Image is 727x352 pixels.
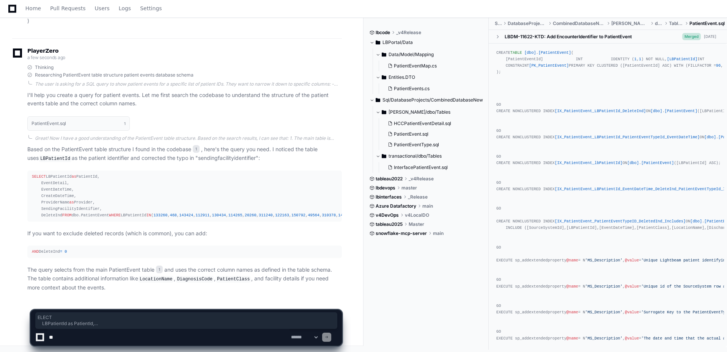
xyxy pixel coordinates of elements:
span: Pull Requests [50,6,85,11]
span: lbdevops [376,185,395,191]
span: [PERSON_NAME] [611,20,649,27]
span: a few seconds ago [27,55,65,60]
span: [PatientEvent] [641,161,674,165]
h1: PatientEvent.sql [31,121,66,126]
code: LBPatientId [39,155,72,162]
span: tableau2025 [376,221,403,227]
span: PatientEvents.cs [394,86,430,92]
code: PatientClass [216,276,251,283]
span: 'MS_Description' [585,284,623,289]
span: 112911 [195,213,209,217]
span: Data/Model/Mapping [389,52,434,58]
svg: Directory [382,108,386,117]
span: [PatientEvent] [665,109,697,113]
span: [dbo] [690,219,702,224]
span: v4LocalDO [405,212,429,218]
div: DeleteInd [32,249,337,255]
span: v4DevOps [376,212,399,218]
div: [DATE] [704,34,716,39]
span: 96 [716,64,721,68]
span: @value [625,284,639,289]
span: 'MS_Description' [585,258,623,263]
span: LBPortal/Data [382,39,413,45]
span: 133260 [153,213,167,217]
span: [IX_PatientEvent_LBPatientId_DeleteInd] [555,109,646,113]
span: 0 [65,249,67,254]
svg: Directory [382,73,386,82]
span: 143424 [179,213,193,217]
span: transactional/dbo/Tables [389,153,442,159]
span: 141567 [338,213,352,217]
button: PatientEventType.sql [385,139,478,150]
span: dbo [655,20,663,27]
span: Logs [119,6,131,11]
span: Sql [495,20,502,27]
span: Sql/DatabaseProjects/CombinedDatabaseNew [382,97,483,103]
span: AND [32,249,39,254]
span: 114265 [228,213,242,217]
span: 122163 [275,213,289,217]
span: as [69,200,74,205]
span: 49564 [308,213,319,217]
svg: Directory [376,95,380,105]
span: _Release [408,194,428,200]
span: SELECT [32,174,46,179]
button: PatientEvents.cs [385,83,478,94]
span: TABLE [510,50,522,55]
span: WHERE [109,213,121,217]
button: PatientEvent.sql1 [27,116,130,131]
span: 1 [124,120,126,127]
svg: Directory [382,152,386,161]
span: Home [25,6,41,11]
span: main [422,203,433,209]
span: PatientEventType.sql [394,142,439,148]
span: [PERSON_NAME]/dbo/Tables [389,109,450,115]
span: 1 [634,57,636,61]
code: LocationName [138,276,174,283]
span: 130434 [212,213,226,217]
span: InterfacePatientEvent.sql [394,164,448,171]
button: PatientEvent.sql [385,129,478,139]
button: HCCPatientEventDetail.sql [385,118,478,129]
span: snowflake-mcp-server [376,230,427,236]
span: [IX_PatientEvent_PatientEventTypeID_DeletedInd_Includes] [555,219,686,224]
span: [PK_PatientEvent] [529,64,569,68]
button: Entities.DTO [376,71,483,83]
span: FROM [62,213,72,217]
span: 310378 [322,213,336,217]
span: PatientEvent.sql [394,131,428,137]
span: [IX_PatientEvent_lbPatientId] [555,161,623,165]
span: 311240 [259,213,273,217]
span: Azure Datafactory [376,203,416,209]
span: PlayerZero [27,48,58,53]
button: [PERSON_NAME]/dbo/Tables [376,106,483,118]
span: [dbo] [627,161,639,165]
button: PatientEventMap.cs [385,61,478,71]
p: If you want to exclude deleted records (which is common), you can add: [27,229,342,238]
span: Tables [669,20,683,27]
span: = [60,249,62,254]
span: master [401,185,417,191]
span: @value [625,258,639,263]
span: @name [566,258,578,263]
span: PatientEvent.sql [689,20,725,27]
span: _v4Release [396,30,421,36]
span: 1 [193,145,200,153]
span: 20260 [245,213,256,217]
span: Settings [140,6,162,11]
button: Sql/DatabaseProjects/CombinedDatabaseNew [370,94,483,106]
span: _v4Release [409,176,434,182]
span: main [433,230,444,236]
span: 1 [639,57,641,61]
span: ELECT LBPatientId as PatientId, EventDetail, EventDateTime, CreateDateTime, ProviderName as Provi... [38,314,335,327]
span: as [72,174,76,179]
span: Thinking [35,64,54,70]
button: transactional/dbo/Tables [376,150,483,162]
span: IN [146,213,151,217]
span: PatientEventMap.cs [394,63,437,69]
button: InterfacePatientEvent.sql [385,162,478,173]
span: Entities.DTO [389,74,415,80]
span: tableau2022 [376,176,403,182]
span: Users [95,6,110,11]
span: [dbo] [704,135,716,139]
